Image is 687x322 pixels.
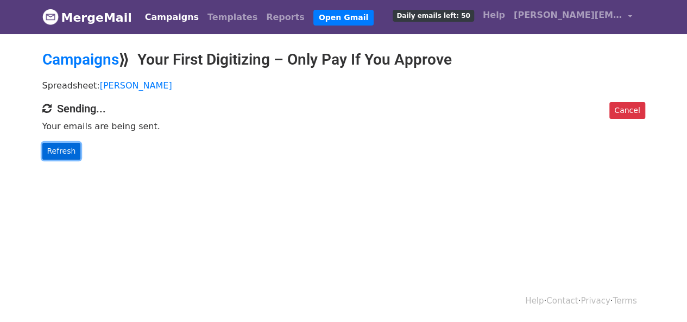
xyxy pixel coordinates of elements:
a: [PERSON_NAME] [100,80,172,91]
a: Campaigns [141,7,203,28]
a: Campaigns [42,50,119,68]
span: Daily emails left: 50 [393,10,474,22]
a: Terms [613,296,636,306]
h4: Sending... [42,102,645,115]
a: Daily emails left: 50 [388,4,478,26]
a: Cancel [609,102,645,119]
p: Your emails are being sent. [42,121,645,132]
a: MergeMail [42,6,132,29]
h2: ⟫ Your First Digitizing – Only Pay If You Approve [42,50,645,69]
a: Privacy [581,296,610,306]
a: Reports [262,7,309,28]
a: Refresh [42,143,81,160]
a: Help [525,296,544,306]
a: Help [478,4,509,26]
a: Templates [203,7,262,28]
a: Open Gmail [313,10,374,26]
a: [PERSON_NAME][EMAIL_ADDRESS][DOMAIN_NAME] [509,4,636,30]
a: Contact [546,296,578,306]
span: [PERSON_NAME][EMAIL_ADDRESS][DOMAIN_NAME] [514,9,622,22]
iframe: Chat Widget [633,270,687,322]
p: Spreadsheet: [42,80,645,91]
img: MergeMail logo [42,9,59,25]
